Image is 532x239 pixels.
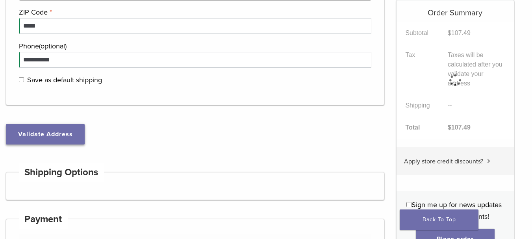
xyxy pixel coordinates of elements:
[487,159,490,163] img: caret.svg
[19,6,369,18] label: ZIP Code
[19,74,369,86] label: Save as default shipping
[412,200,502,221] span: Sign me up for news updates and product discounts!
[406,202,412,207] input: Sign me up for news updates and product discounts!
[19,77,24,82] input: Save as default shipping
[39,42,67,50] span: (optional)
[6,124,85,145] button: Validate Address
[19,210,68,229] h4: Payment
[19,163,104,182] h4: Shipping Options
[397,0,514,18] h5: Order Summary
[400,209,478,230] a: Back To Top
[404,157,483,165] span: Apply store credit discounts?
[19,40,369,52] label: Phone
